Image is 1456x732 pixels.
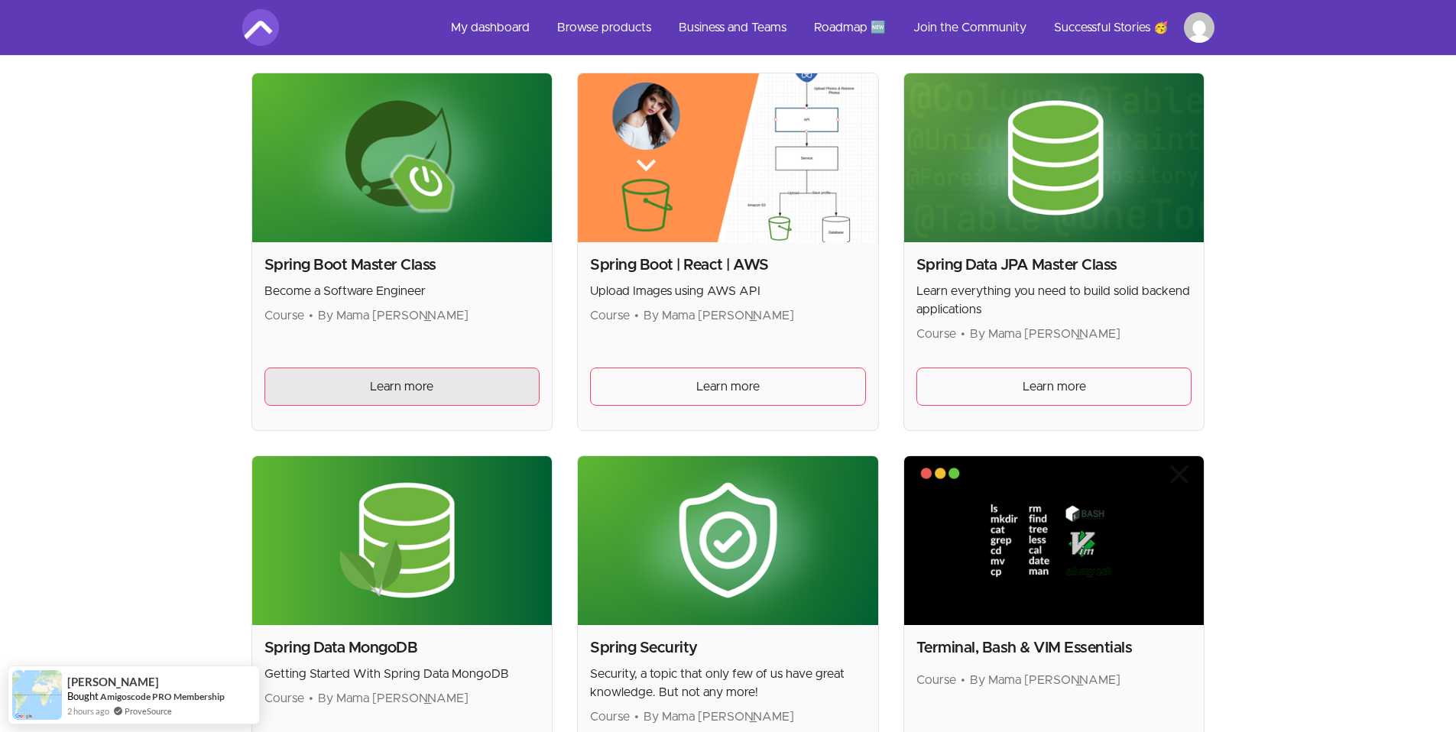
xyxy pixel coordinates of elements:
[67,704,109,717] span: 2 hours ago
[67,690,99,702] span: Bought
[961,328,965,340] span: •
[578,73,878,242] img: Product image for Spring Boot | React | AWS
[252,456,553,625] img: Product image for Spring Data MongoDB
[1184,12,1214,43] img: Profile image for Seng Heat
[100,691,225,702] a: Amigoscode PRO Membership
[264,637,540,659] h2: Spring Data MongoDB
[916,328,956,340] span: Course
[590,254,866,276] h2: Spring Boot | React | AWS
[439,9,542,46] a: My dashboard
[904,73,1205,242] img: Product image for Spring Data JPA Master Class
[318,692,469,704] span: By Mama [PERSON_NAME]
[252,73,553,242] img: Product image for Spring Boot Master Class
[970,328,1120,340] span: By Mama [PERSON_NAME]
[634,309,639,322] span: •
[590,711,630,723] span: Course
[590,368,866,406] a: Learn more
[916,254,1192,276] h2: Spring Data JPA Master Class
[370,377,433,396] span: Learn more
[309,692,313,704] span: •
[644,711,794,723] span: By Mama [PERSON_NAME]
[802,9,898,46] a: Roadmap 🆕
[67,675,159,688] span: [PERSON_NAME]
[590,282,866,300] p: Upload Images using AWS API
[264,309,304,322] span: Course
[264,368,540,406] a: Learn more
[242,9,279,46] img: Amigoscode logo
[318,309,469,322] span: By Mama [PERSON_NAME]
[666,9,799,46] a: Business and Teams
[1042,9,1181,46] a: Successful Stories 🥳
[916,368,1192,406] a: Learn more
[916,674,956,686] span: Course
[439,9,1214,46] nav: Main
[264,665,540,683] p: Getting Started With Spring Data MongoDB
[590,309,630,322] span: Course
[309,309,313,322] span: •
[916,282,1192,319] p: Learn everything you need to build solid backend applications
[125,704,172,717] a: ProveSource
[264,254,540,276] h2: Spring Boot Master Class
[264,692,304,704] span: Course
[1023,377,1086,396] span: Learn more
[961,674,965,686] span: •
[12,670,62,720] img: provesource social proof notification image
[916,637,1192,659] h2: Terminal, Bash & VIM Essentials
[264,282,540,300] p: Become a Software Engineer
[545,9,663,46] a: Browse products
[590,637,866,659] h2: Spring Security
[644,309,794,322] span: By Mama [PERSON_NAME]
[970,674,1120,686] span: By Mama [PERSON_NAME]
[590,665,866,701] p: Security, a topic that only few of us have great knowledge. But not any more!
[578,456,878,625] img: Product image for Spring Security
[901,9,1039,46] a: Join the Community
[904,456,1205,625] img: Product image for Terminal, Bash & VIM Essentials
[634,711,639,723] span: •
[696,377,760,396] span: Learn more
